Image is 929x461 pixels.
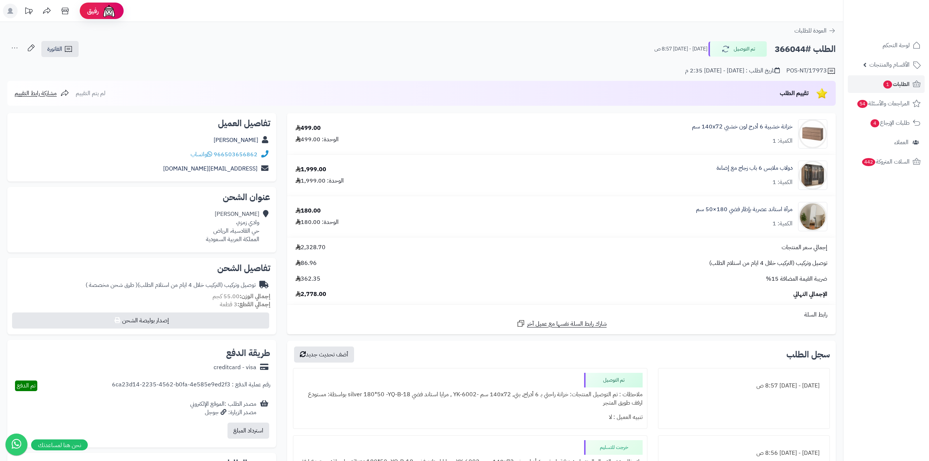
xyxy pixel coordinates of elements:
[112,381,270,391] div: رقم عملية الدفع : 6ca23d14-2235-4562-b0fa-4e585e9ed2f3
[214,150,257,159] a: 966503656862
[780,89,809,98] span: تقييم الطلب
[709,259,827,267] span: توصيل وتركيب (التركيب خلال 4 ايام من استلام الطلب)
[708,41,767,57] button: تم التوصيل
[19,4,38,20] a: تحديثات المنصة
[584,373,643,387] div: تم التوصيل
[883,40,910,50] span: لوحة التحكم
[848,75,925,93] a: الطلبات1
[848,134,925,151] a: العملاء
[798,161,827,190] img: 1742132665-110103010023.1-90x90.jpg
[296,165,326,174] div: 1,999.00
[296,177,344,185] div: الوحدة: 1,999.00
[857,98,910,109] span: المراجعات والأسئلة
[102,4,116,18] img: ai-face.png
[848,37,925,54] a: لوحة التحكم
[782,243,827,252] span: إجمالي سعر المنتجات
[772,220,793,228] div: الكمية: 1
[717,164,793,172] a: دولاب ملابس 6 باب زجاج مع إضاءة
[848,95,925,112] a: المراجعات والأسئلة54
[696,205,793,214] a: مرآة استاند عصرية بإطار فضي 180×50 سم
[654,45,707,53] small: [DATE] - [DATE] 8:57 ص
[798,202,827,231] img: 1753864739-1-90x90.jpg
[685,67,780,75] div: تاريخ الطلب : [DATE] - [DATE] 2:35 م
[793,290,827,299] span: الإجمالي النهائي
[41,41,79,57] a: الفاتورة
[786,350,830,359] h3: سجل الطلب
[848,114,925,132] a: طلبات الإرجاع4
[294,346,354,363] button: أضف تحديث جديد
[894,137,909,147] span: العملاء
[237,300,270,309] strong: إجمالي القطع:
[298,387,643,410] div: ملاحظات : تم التوصيل المنتجات: خزانة راحتي بـ 6 أدراج, بني, ‎140x72 سم‏ -YK-6002 , مرايا استاند ف...
[772,178,793,187] div: الكمية: 1
[857,100,868,108] span: 54
[861,157,910,167] span: السلات المتروكة
[214,136,258,145] a: [PERSON_NAME]
[227,423,269,439] button: استرداد المبلغ
[883,80,892,89] span: 1
[13,119,270,128] h2: تفاصيل العميل
[663,446,825,460] div: [DATE] - [DATE] 8:56 ص
[15,89,69,98] a: مشاركة رابط التقييم
[883,79,910,89] span: الطلبات
[13,193,270,202] h2: عنوان الشحن
[692,123,793,131] a: خزانة خشبية 6 أدرج لون خشبي 140x72 سم
[775,42,836,57] h2: الطلب #366044
[772,137,793,145] div: الكمية: 1
[870,119,879,127] span: 4
[87,7,99,15] span: رفيق
[47,45,62,53] span: الفاتورة
[214,363,256,372] div: creditcard - visa
[226,349,270,357] h2: طريقة الدفع
[527,320,607,328] span: شارك رابط السلة نفسها مع عميل آخر
[870,118,910,128] span: طلبات الإرجاع
[17,381,35,390] span: تم الدفع
[786,67,836,75] div: POS-NT/17973
[766,275,827,283] span: ضريبة القيمة المضافة 15%
[798,119,827,149] img: 1752058398-1(9)-90x90.jpg
[298,410,643,424] div: تنبيه العميل : لا
[240,292,270,301] strong: إجمالي الوزن:
[296,243,326,252] span: 2,328.70
[794,26,836,35] a: العودة للطلبات
[296,124,321,132] div: 499.00
[296,218,339,226] div: الوحدة: 180.00
[86,281,138,289] span: ( طرق شحن مخصصة )
[206,210,259,243] div: [PERSON_NAME] وادي زمزم، حي القادسية، الرياض المملكة العربية السعودية
[12,312,269,329] button: إصدار بوليصة الشحن
[13,264,270,273] h2: تفاصيل الشحن
[869,60,910,70] span: الأقسام والمنتجات
[191,150,212,159] a: واتساب
[794,26,827,35] span: العودة للطلبات
[296,135,339,144] div: الوحدة: 499.00
[163,164,257,173] a: [EMAIL_ADDRESS][DOMAIN_NAME]
[86,281,256,289] div: توصيل وتركيب (التركيب خلال 4 ايام من استلام الطلب)
[584,440,643,455] div: خرجت للتسليم
[516,319,607,328] a: شارك رابط السلة نفسها مع عميل آخر
[296,290,326,299] span: 2,778.00
[190,408,256,417] div: مصدر الزيارة: جوجل
[663,379,825,393] div: [DATE] - [DATE] 8:57 ص
[190,400,256,417] div: مصدر الطلب :الموقع الإلكتروني
[76,89,105,98] span: لم يتم التقييم
[862,158,875,166] span: 442
[220,300,270,309] small: 3 قطعة
[296,207,321,215] div: 180.00
[296,259,317,267] span: 86.96
[290,311,833,319] div: رابط السلة
[296,275,320,283] span: 362.35
[212,292,270,301] small: 55.00 كجم
[15,89,57,98] span: مشاركة رابط التقييم
[848,153,925,170] a: السلات المتروكة442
